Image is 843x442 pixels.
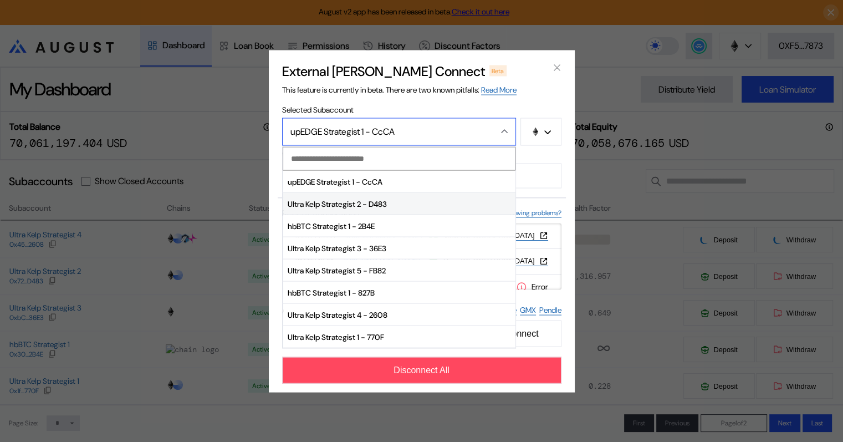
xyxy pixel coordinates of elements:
div: Error [516,281,548,292]
span: Selected Subaccount [282,104,561,114]
a: Pendle [539,304,561,315]
button: Disconnect All [282,357,561,383]
button: chain logo [520,118,561,145]
span: This feature is currently in beta. There are two known pitfalls: [282,84,517,95]
button: Ultra Kelp Strategist 5 - FB82 [283,260,515,282]
a: Read More [481,84,517,95]
img: chain logo [531,127,540,136]
button: Ultra Kelp Strategist 1 - 770F [283,326,515,348]
button: Ultra Kelp Strategist 2 - D483 [283,193,515,215]
a: GMX [520,304,536,315]
button: Close menu [282,118,516,145]
div: upEDGE Strategist 1 - CcCA [290,126,484,138]
button: hbBTC Strategist 1 - 2B4E [283,215,515,237]
a: Having problems? [510,208,561,217]
span: Disconnect All [394,365,449,375]
h2: External [PERSON_NAME] Connect [282,62,485,79]
button: Ultra Kelp Strategist 3 - 36E3 [283,237,515,260]
span: Disconnect [490,324,543,343]
div: Beta [489,65,507,76]
button: hbBTC Strategist 1 - 827B [283,282,515,304]
button: upEDGE Strategist 1 - CcCA [283,171,515,193]
button: close modal [548,59,566,77]
button: Ultra Kelp Strategist 4 - 2608 [283,304,515,326]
